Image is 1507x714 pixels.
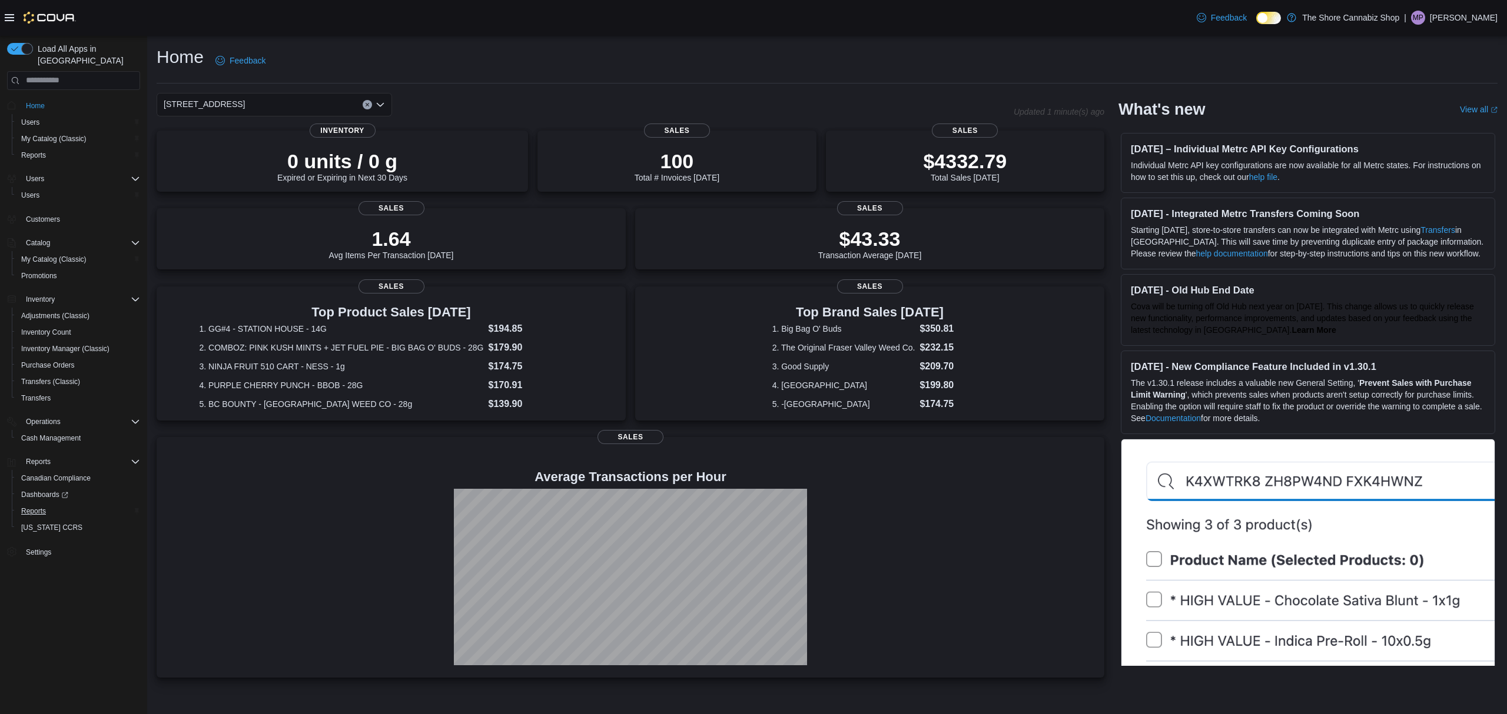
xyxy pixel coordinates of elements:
[16,431,140,445] span: Cash Management
[923,149,1007,173] p: $4332.79
[920,322,967,336] dd: $350.81
[21,415,65,429] button: Operations
[489,341,583,355] dd: $179.90
[230,55,265,66] span: Feedback
[16,188,140,202] span: Users
[16,269,62,283] a: Promotions
[1131,377,1485,424] p: The v1.30.1 release includes a valuable new General Setting, ' ', which prevents sales when produ...
[21,292,140,306] span: Inventory
[1131,361,1485,372] h3: [DATE] - New Compliance Feature Included in v1.30.1
[920,341,967,355] dd: $232.15
[26,295,55,304] span: Inventory
[21,255,87,264] span: My Catalog (Classic)
[21,377,80,386] span: Transfers (Classic)
[21,191,39,200] span: Users
[21,473,91,483] span: Canadian Compliance
[21,506,46,516] span: Reports
[329,227,454,260] div: Avg Items Per Transaction [DATE]
[2,291,145,308] button: Inventory
[16,391,140,405] span: Transfers
[16,471,140,485] span: Canadian Compliance
[21,99,49,113] a: Home
[1491,106,1498,114] svg: External link
[166,470,1095,484] h4: Average Transactions per Hour
[21,118,39,127] span: Users
[26,548,51,557] span: Settings
[1430,11,1498,25] p: [PERSON_NAME]
[7,92,140,591] nav: Complex example
[12,430,145,446] button: Cash Management
[16,391,55,405] a: Transfers
[199,323,483,335] dt: 1. GG#4 - STATION HOUSE - 14G
[26,417,61,426] span: Operations
[16,252,91,266] a: My Catalog (Classic)
[16,115,140,129] span: Users
[21,455,55,469] button: Reports
[635,149,719,182] div: Total # Invoices [DATE]
[16,504,140,518] span: Reports
[329,227,454,251] p: 1.64
[376,100,385,109] button: Open list of options
[16,488,73,502] a: Dashboards
[16,342,140,356] span: Inventory Manager (Classic)
[1192,6,1252,29] a: Feedback
[644,124,710,138] span: Sales
[12,519,145,536] button: [US_STATE] CCRS
[16,342,114,356] a: Inventory Manager (Classic)
[21,172,140,186] span: Users
[21,415,140,429] span: Operations
[24,12,76,24] img: Cova
[16,431,85,445] a: Cash Management
[16,358,79,372] a: Purchase Orders
[277,149,407,173] p: 0 units / 0 g
[1292,325,1336,335] strong: Learn More
[199,305,583,319] h3: Top Product Sales [DATE]
[21,344,109,353] span: Inventory Manager (Classic)
[837,201,903,215] span: Sales
[489,378,583,392] dd: $170.91
[26,215,60,224] span: Customers
[2,97,145,114] button: Home
[12,131,145,147] button: My Catalog (Classic)
[26,101,45,111] span: Home
[21,212,65,226] a: Customers
[2,413,145,430] button: Operations
[16,521,87,535] a: [US_STATE] CCRS
[635,149,719,173] p: 100
[12,503,145,519] button: Reports
[1411,11,1425,25] div: Matthew Pryor
[2,235,145,251] button: Catalog
[277,149,407,182] div: Expired or Expiring in Next 30 Days
[21,311,89,321] span: Adjustments (Classic)
[1131,284,1485,296] h3: [DATE] - Old Hub End Date
[1131,224,1485,259] p: Starting [DATE], store-to-store transfers can now be integrated with Metrc using in [GEOGRAPHIC_D...
[837,279,903,293] span: Sales
[21,271,57,281] span: Promotions
[2,211,145,228] button: Customers
[16,115,44,129] a: Users
[818,227,922,251] p: $43.33
[16,504,51,518] a: Reports
[26,238,50,248] span: Catalog
[21,361,75,370] span: Purchase Orders
[1196,249,1268,258] a: help documentation
[16,375,85,389] a: Transfers (Classic)
[12,251,145,268] button: My Catalog (Classic)
[21,393,51,403] span: Transfers
[26,457,51,466] span: Reports
[16,471,95,485] a: Canadian Compliance
[21,236,55,250] button: Catalog
[211,49,270,72] a: Feedback
[1131,159,1485,183] p: Individual Metrc API key configurations are now available for all Metrc states. For instructions ...
[1118,100,1205,119] h2: What's new
[1211,12,1247,24] span: Feedback
[16,269,140,283] span: Promotions
[16,148,51,162] a: Reports
[1131,143,1485,155] h3: [DATE] – Individual Metrc API Key Configurations
[359,201,424,215] span: Sales
[772,305,968,319] h3: Top Brand Sales [DATE]
[16,132,91,146] a: My Catalog (Classic)
[489,322,583,336] dd: $194.85
[16,325,140,339] span: Inventory Count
